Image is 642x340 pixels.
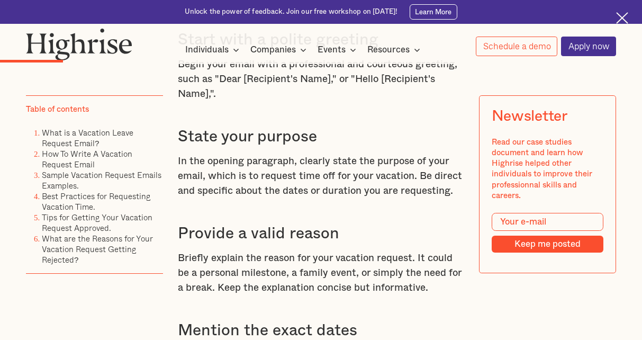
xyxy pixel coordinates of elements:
[492,236,604,253] input: Keep me posted
[492,108,567,126] div: Newsletter
[42,212,152,235] a: Tips for Getting Your Vacation Request Approved.
[492,138,604,201] div: Read our case studies document and learn how Highrise helped other individuals to improve their p...
[561,37,616,56] a: Apply now
[492,213,604,253] form: Modal Form
[185,43,242,56] div: Individuals
[492,213,604,231] input: Your e-mail
[42,233,153,266] a: What are the Reasons for Your Vacation Request Getting Rejected?
[26,104,89,115] div: Table of contents
[367,43,423,56] div: Resources
[178,224,465,244] h3: Provide a valid reason
[476,37,557,56] a: Schedule a demo
[42,148,132,171] a: How To Write A Vacation Request Email
[178,154,465,199] p: In the opening paragraph, clearly state the purpose of your email, which is to request time off f...
[178,57,465,102] p: Begin your email with a professional and courteous greeting, such as "Dear [Recipient's Name]," o...
[318,43,346,56] div: Events
[250,43,310,56] div: Companies
[410,4,458,20] a: Learn More
[178,127,465,147] h3: State your purpose
[26,28,133,60] img: Highrise logo
[42,191,151,213] a: Best Practices for Requesting Vacation Time.
[185,43,229,56] div: Individuals
[318,43,359,56] div: Events
[42,127,133,149] a: What is a Vacation Leave Request Email?
[178,251,465,296] p: Briefly explain the reason for your vacation request. It could be a personal milestone, a family ...
[250,43,296,56] div: Companies
[367,43,410,56] div: Resources
[185,7,397,17] div: Unlock the power of feedback. Join our free workshop on [DATE]!
[42,169,161,192] a: Sample Vacation Request Emails Examples.
[616,12,628,24] img: Cross icon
